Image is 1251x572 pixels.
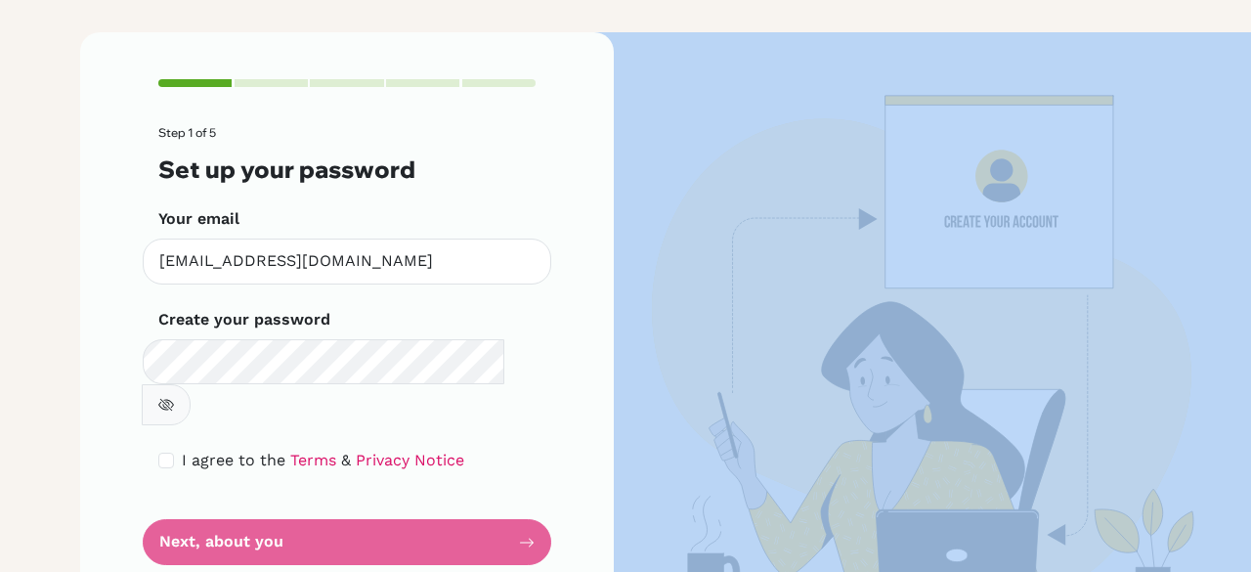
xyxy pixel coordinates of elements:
[158,308,330,331] label: Create your password
[341,451,351,469] span: &
[356,451,464,469] a: Privacy Notice
[158,125,216,140] span: Step 1 of 5
[182,451,285,469] span: I agree to the
[290,451,336,469] a: Terms
[158,155,536,184] h3: Set up your password
[158,207,239,231] label: Your email
[143,239,551,285] input: Insert your email*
